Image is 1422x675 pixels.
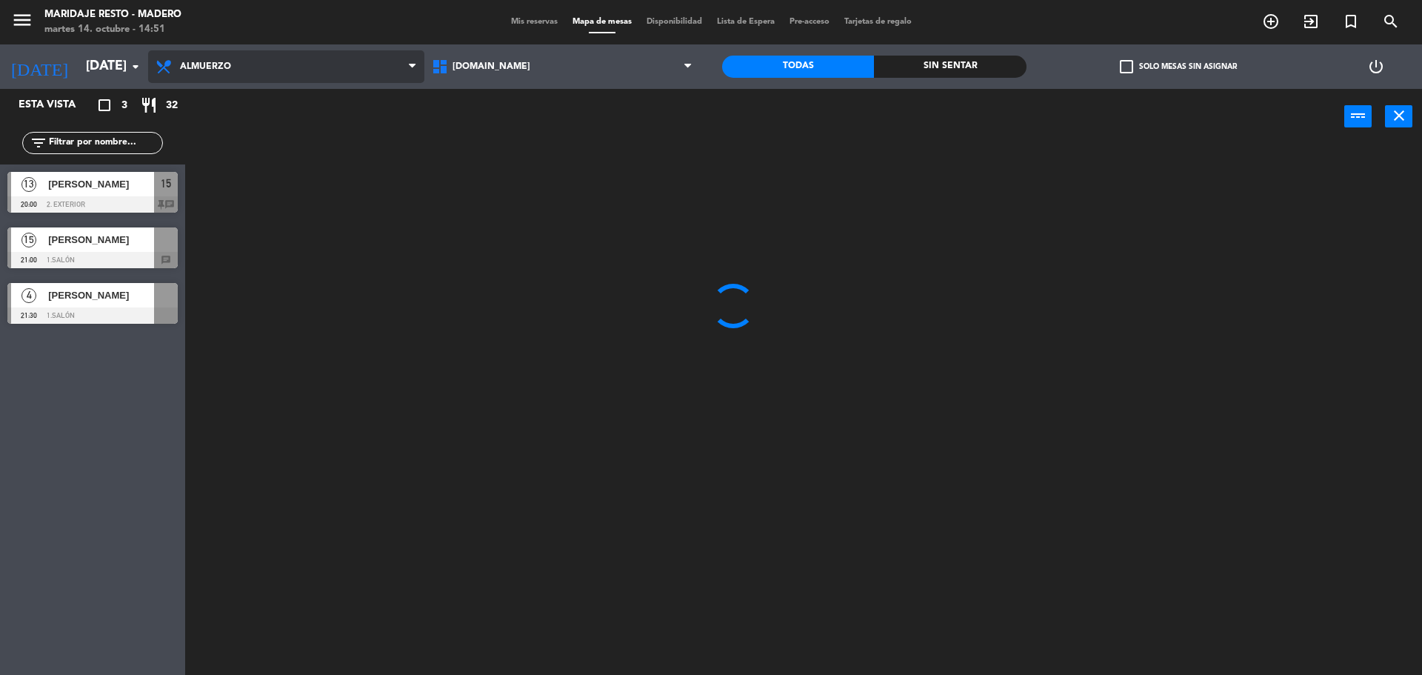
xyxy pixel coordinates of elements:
i: close [1390,107,1408,124]
span: Tarjetas de regalo [837,18,919,26]
div: martes 14. octubre - 14:51 [44,22,181,37]
button: menu [11,9,33,36]
i: menu [11,9,33,31]
i: turned_in_not [1342,13,1360,30]
i: arrow_drop_down [127,58,144,76]
i: power_settings_new [1367,58,1385,76]
span: [PERSON_NAME] [48,287,154,303]
span: 3 [121,97,127,114]
label: Solo mesas sin asignar [1120,60,1237,73]
i: search [1382,13,1400,30]
i: restaurant [140,96,158,114]
i: add_circle_outline [1262,13,1280,30]
span: 32 [166,97,178,114]
span: [PERSON_NAME] [48,232,154,247]
span: 15 [21,233,36,247]
span: check_box_outline_blank [1120,60,1133,73]
div: Todas [722,56,874,78]
button: close [1385,105,1412,127]
i: exit_to_app [1302,13,1320,30]
input: Filtrar por nombre... [47,135,162,151]
i: crop_square [96,96,113,114]
span: Pre-acceso [782,18,837,26]
span: Lista de Espera [710,18,782,26]
i: filter_list [30,134,47,152]
span: Mapa de mesas [565,18,639,26]
i: power_input [1349,107,1367,124]
div: Esta vista [7,96,107,114]
button: power_input [1344,105,1372,127]
span: 13 [21,177,36,192]
span: Disponibilidad [639,18,710,26]
span: 15 [161,175,171,193]
span: [DOMAIN_NAME] [453,61,530,72]
div: Sin sentar [874,56,1026,78]
span: Almuerzo [180,61,231,72]
div: Maridaje Resto - Madero [44,7,181,22]
span: Mis reservas [504,18,565,26]
span: [PERSON_NAME] [48,176,154,192]
span: 4 [21,288,36,303]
